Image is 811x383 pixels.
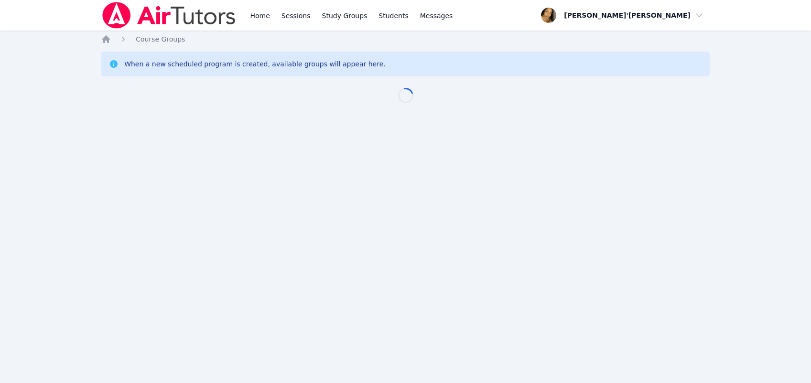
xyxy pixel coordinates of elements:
[136,34,185,44] a: Course Groups
[124,59,386,69] div: When a new scheduled program is created, available groups will appear here.
[101,34,710,44] nav: Breadcrumb
[101,2,237,29] img: Air Tutors
[136,35,185,43] span: Course Groups
[420,11,453,21] span: Messages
